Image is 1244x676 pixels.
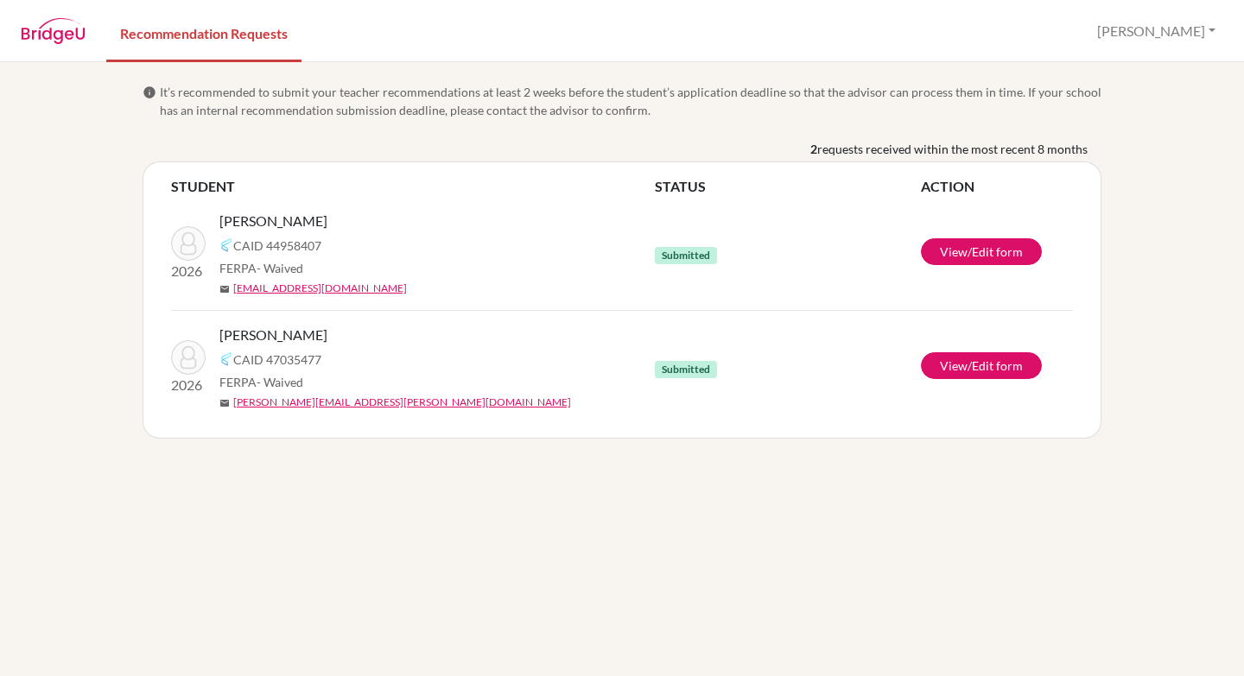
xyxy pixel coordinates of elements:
span: FERPA [219,259,303,277]
span: CAID 47035477 [233,351,321,369]
span: mail [219,398,230,408]
span: Submitted [655,247,717,264]
span: Submitted [655,361,717,378]
a: View/Edit form [921,352,1042,379]
span: requests received within the most recent 8 months [817,140,1088,158]
p: 2026 [171,375,206,395]
p: 2026 [171,261,206,281]
th: ACTION [921,176,1073,197]
span: - Waived [257,261,303,275]
th: STATUS [655,176,921,197]
span: - Waived [257,375,303,389]
span: CAID 44958407 [233,237,321,255]
a: [PERSON_NAME][EMAIL_ADDRESS][PERSON_NAME][DOMAIN_NAME] [233,395,571,410]
th: STUDENT [171,176,655,197]
img: Common App logo [219,238,233,252]
span: FERPA [219,373,303,391]
span: [PERSON_NAME] [219,325,327,345]
span: info [143,85,156,99]
a: Recommendation Requests [106,3,301,62]
span: It’s recommended to submit your teacher recommendations at least 2 weeks before the student’s app... [160,83,1101,119]
img: BridgeU logo [21,18,86,44]
img: Atzbach, Amelia [171,340,206,375]
a: View/Edit form [921,238,1042,265]
a: [EMAIL_ADDRESS][DOMAIN_NAME] [233,281,407,296]
button: [PERSON_NAME] [1089,15,1223,47]
img: Common App logo [219,352,233,366]
span: mail [219,284,230,294]
span: [PERSON_NAME] [219,211,327,231]
img: Varde, Athena [171,226,206,261]
b: 2 [810,140,817,158]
